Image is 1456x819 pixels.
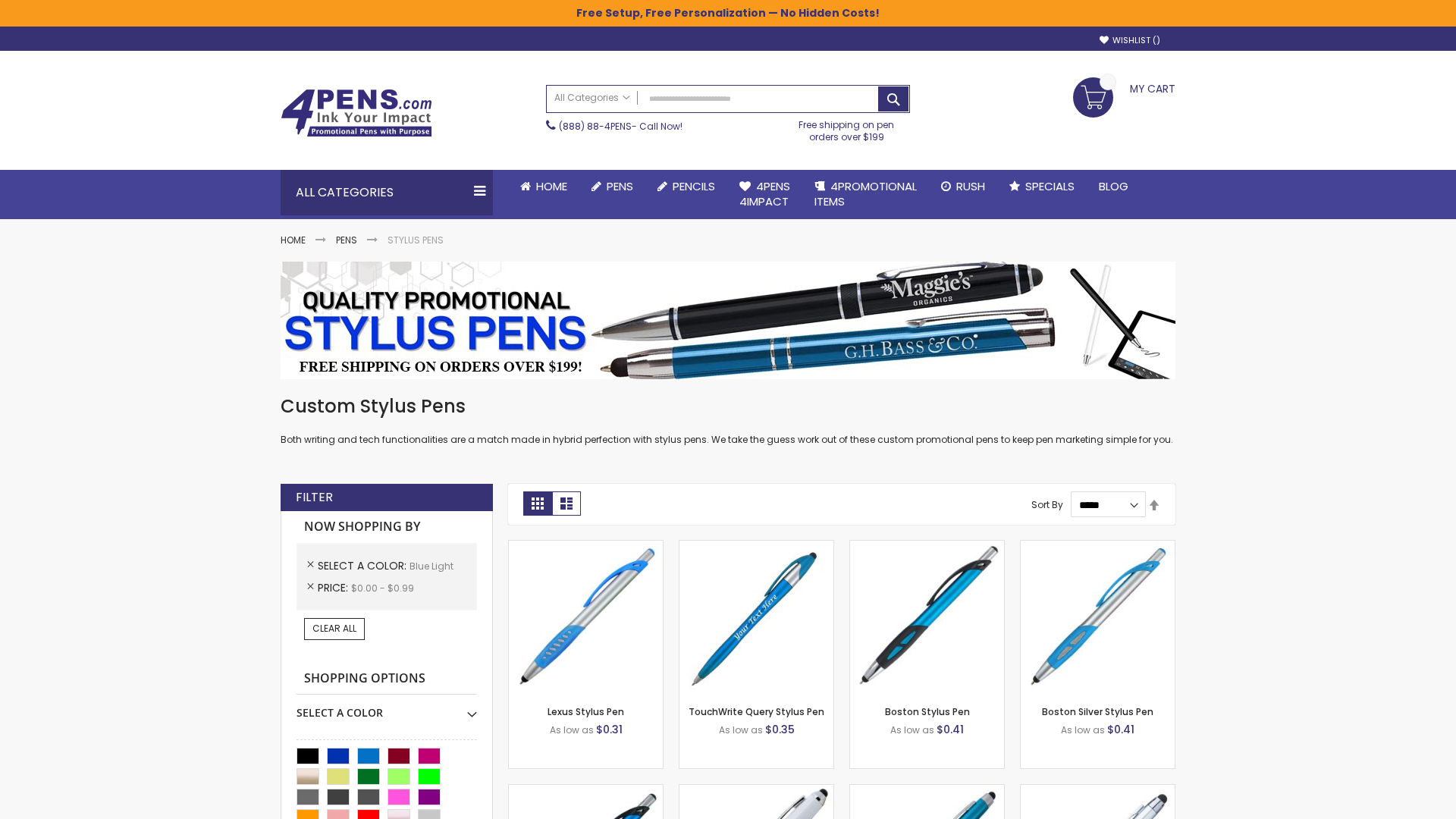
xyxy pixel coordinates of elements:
[559,120,682,133] span: - Call Now!
[1021,541,1175,695] img: Boston Silver Stylus Pen-Blue - Light
[679,784,833,797] a: Kimberly Logo Stylus Pens-LT-Blue
[679,541,833,695] img: TouchWrite Query Stylus Pen-Blue Light
[1107,722,1134,737] span: $0.41
[281,394,1175,447] div: Both writing and tech functionalities are a match made in hybrid perfection with stylus pens. We ...
[559,120,632,133] a: (888) 88-4PENS
[645,170,727,203] a: Pencils
[281,234,306,246] a: Home
[1100,35,1160,46] a: Wishlist
[783,113,911,143] div: Free shipping on pen orders over $199
[508,170,579,203] a: Home
[885,705,970,718] a: Boston Stylus Pen
[596,722,623,737] span: $0.31
[281,394,1175,419] h1: Custom Stylus Pens
[281,170,493,215] div: All Categories
[548,705,624,718] a: Lexus Stylus Pen
[850,541,1004,695] img: Boston Stylus Pen-Blue - Light
[336,234,357,246] a: Pens
[1042,705,1153,718] a: Boston Silver Stylus Pen
[296,489,333,506] strong: Filter
[1087,170,1141,203] a: Blog
[1025,178,1075,194] span: Specials
[997,170,1087,203] a: Specials
[929,170,997,203] a: Rush
[727,170,802,219] a: 4Pens4impact
[679,540,833,553] a: TouchWrite Query Stylus Pen-Blue Light
[850,784,1004,797] a: Lory Metallic Stylus Pen-Blue - Light
[318,580,351,595] span: Price
[312,622,356,635] span: Clear All
[536,178,567,194] span: Home
[579,170,645,203] a: Pens
[1021,540,1175,553] a: Boston Silver Stylus Pen-Blue - Light
[956,178,985,194] span: Rush
[1031,498,1063,511] label: Sort By
[850,540,1004,553] a: Boston Stylus Pen-Blue - Light
[304,618,365,639] a: Clear All
[550,723,594,736] span: As low as
[297,663,477,695] strong: Shopping Options
[1061,723,1105,736] span: As low as
[554,92,630,104] span: All Categories
[890,723,934,736] span: As low as
[297,511,477,543] strong: Now Shopping by
[814,178,917,209] span: 4PROMOTIONAL ITEMS
[547,86,638,111] a: All Categories
[607,178,633,194] span: Pens
[765,722,795,737] span: $0.35
[523,491,552,516] strong: Grid
[1099,178,1128,194] span: Blog
[509,541,663,695] img: Lexus Stylus Pen-Blue - Light
[281,262,1175,379] img: Stylus Pens
[281,89,432,137] img: 4Pens Custom Pens and Promotional Products
[673,178,715,194] span: Pencils
[1021,784,1175,797] a: Silver Cool Grip Stylus Pen-Blue - Light
[409,560,453,573] span: Blue Light
[297,695,477,720] div: Select A Color
[509,540,663,553] a: Lexus Stylus Pen-Blue - Light
[509,784,663,797] a: Lexus Metallic Stylus Pen-Blue - Light
[739,178,790,209] span: 4Pens 4impact
[719,723,763,736] span: As low as
[689,705,824,718] a: TouchWrite Query Stylus Pen
[937,722,964,737] span: $0.41
[802,170,929,219] a: 4PROMOTIONALITEMS
[388,234,444,246] strong: Stylus Pens
[318,558,409,573] span: Select A Color
[351,582,414,595] span: $0.00 - $0.99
